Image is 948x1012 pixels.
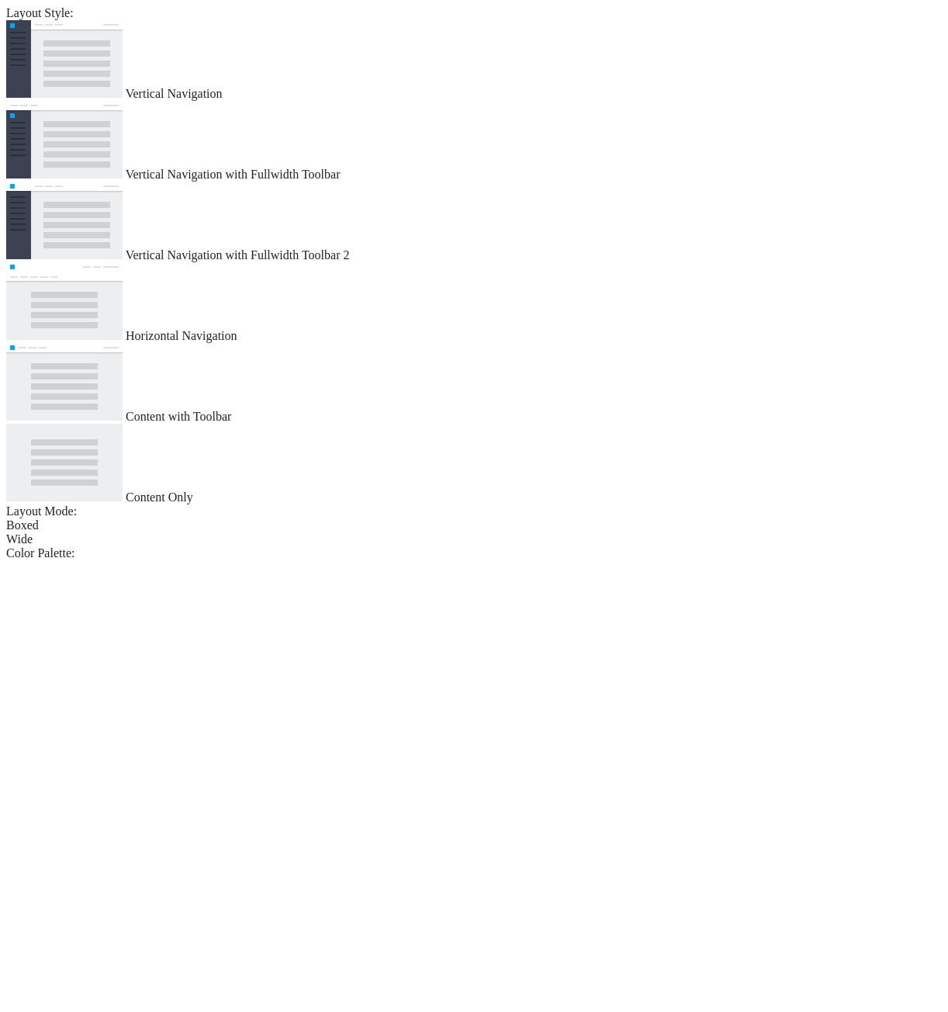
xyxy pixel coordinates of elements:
md-radio-button: Wide [6,532,942,546]
span: Content with Toolbar [126,410,231,423]
md-radio-button: Vertical Navigation with Fullwidth Toolbar [6,101,942,182]
span: Horizontal Navigation [126,329,237,342]
span: Content Only [126,490,193,504]
md-radio-button: Horizontal Navigation [6,262,942,343]
md-radio-button: Content with Toolbar [6,343,942,424]
img: vertical-nav-with-full-toolbar-2.jpg [6,182,123,259]
img: vertical-nav-with-full-toolbar.jpg [6,101,123,178]
div: Color Palette: [6,546,942,560]
md-radio-button: Boxed [6,518,942,532]
img: content-with-toolbar.jpg [6,343,123,421]
img: vertical-nav.jpg [6,20,123,98]
div: Layout Mode: [6,504,942,518]
span: Vertical Navigation with Fullwidth Toolbar 2 [126,248,350,262]
md-radio-button: Content Only [6,424,942,504]
span: Vertical Navigation [126,87,223,100]
div: Layout Style: [6,6,942,20]
img: content-only.jpg [6,424,123,501]
img: horizontal-nav.jpg [6,262,123,340]
span: Vertical Navigation with Fullwidth Toolbar [126,168,341,181]
md-radio-button: Vertical Navigation [6,20,942,101]
md-radio-button: Vertical Navigation with Fullwidth Toolbar 2 [6,182,942,262]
